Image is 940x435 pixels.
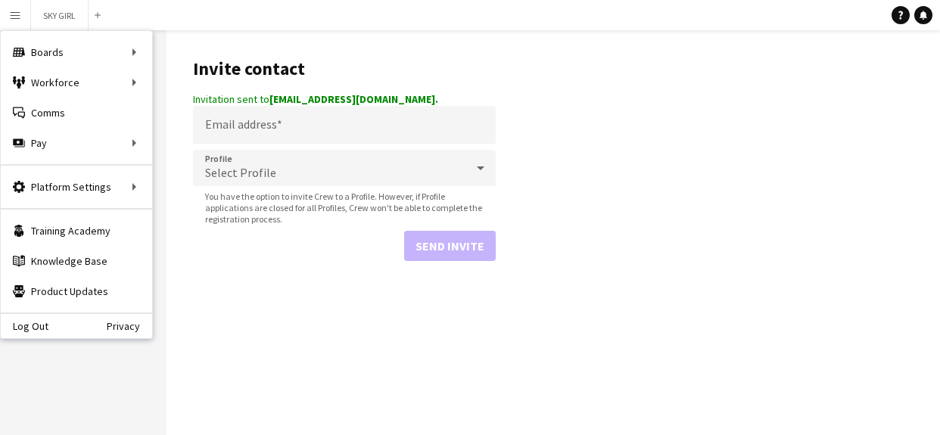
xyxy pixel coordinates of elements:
[193,191,496,225] span: You have the option to invite Crew to a Profile. However, if Profile applications are closed for ...
[1,98,152,128] a: Comms
[269,92,438,106] strong: [EMAIL_ADDRESS][DOMAIN_NAME].
[31,1,89,30] button: SKY GIRL
[193,57,496,80] h1: Invite contact
[1,128,152,158] div: Pay
[193,92,496,106] div: Invitation sent to
[107,320,152,332] a: Privacy
[1,172,152,202] div: Platform Settings
[1,67,152,98] div: Workforce
[1,37,152,67] div: Boards
[1,276,152,306] a: Product Updates
[205,165,276,180] span: Select Profile
[1,216,152,246] a: Training Academy
[1,246,152,276] a: Knowledge Base
[1,320,48,332] a: Log Out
